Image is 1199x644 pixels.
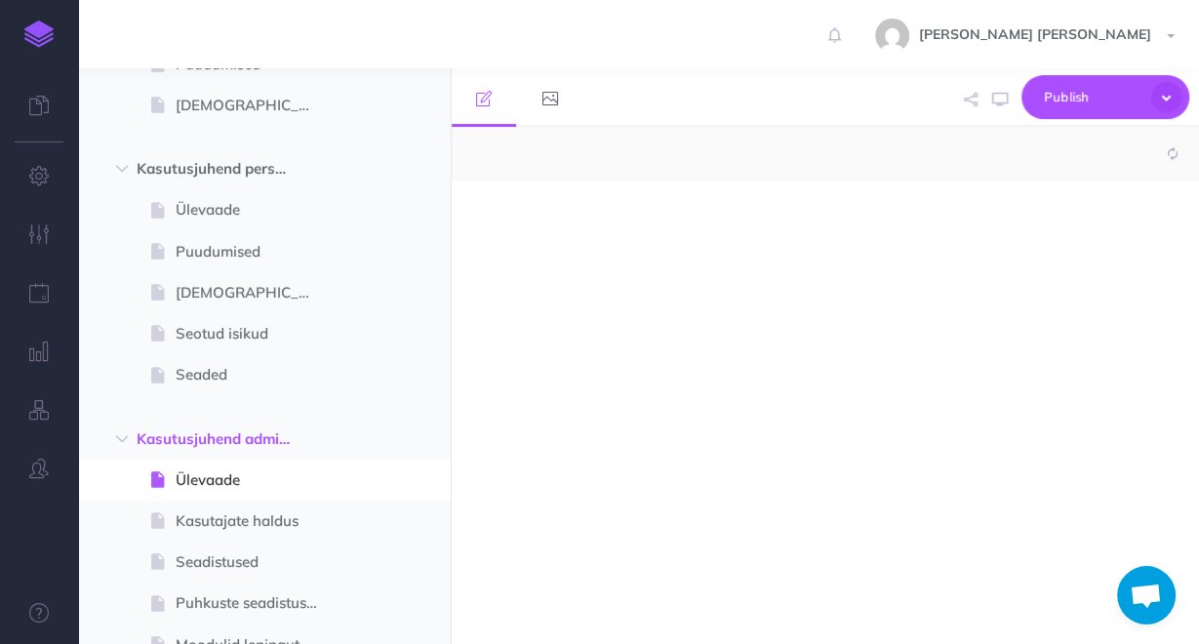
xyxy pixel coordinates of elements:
a: Open chat [1117,566,1176,624]
img: 0bf3c2874891d965dab3c1b08e631cda.jpg [875,19,909,53]
span: Seotud isikud [176,322,334,345]
span: Publish [1044,82,1141,112]
img: logo-mark.svg [24,20,54,48]
span: Ülevaade [176,468,334,492]
span: Puudumised [176,240,334,263]
span: Kasutajate haldus [176,509,334,533]
span: [DEMOGRAPHIC_DATA] muudatused [176,94,334,117]
span: [PERSON_NAME] [PERSON_NAME] [909,25,1161,43]
span: Puhkuste seadistused [176,591,334,615]
span: Kasutusjuhend administraatorile [137,427,309,451]
button: Publish [1021,75,1189,119]
span: Kasutusjuhend personalitöötajale [137,157,309,181]
span: Ülevaade [176,198,334,221]
span: Seaded [176,363,334,386]
span: [DEMOGRAPHIC_DATA] muudatused [176,281,334,304]
span: Seadistused [176,550,334,574]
